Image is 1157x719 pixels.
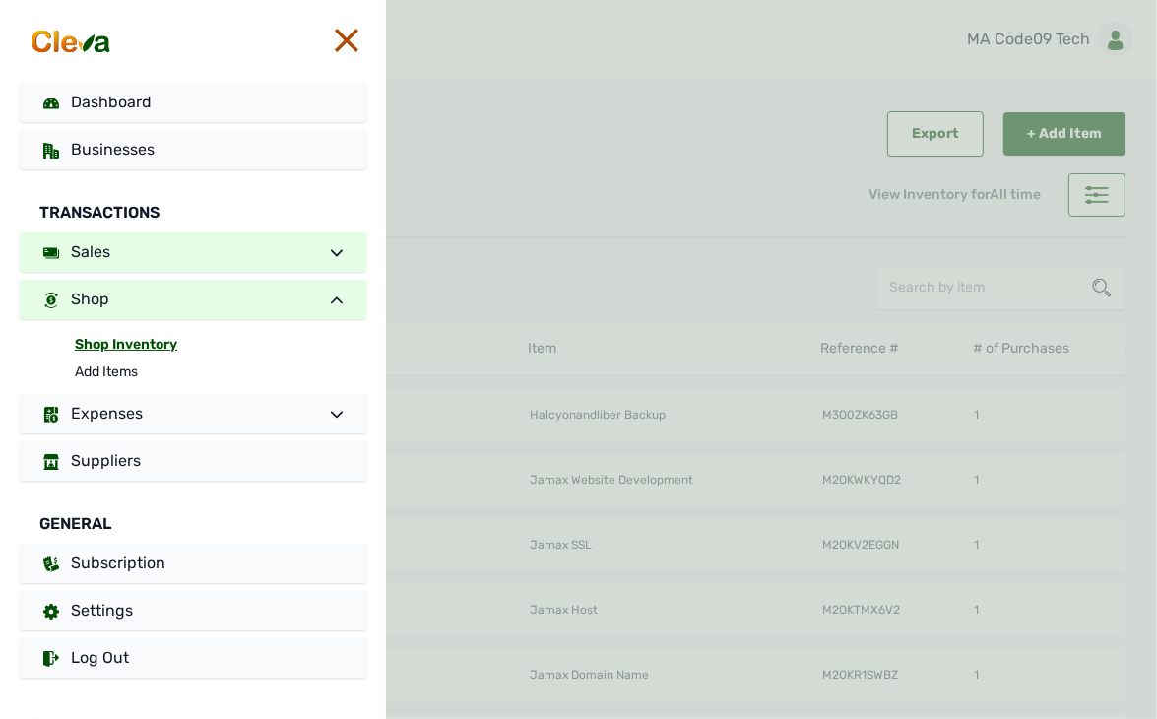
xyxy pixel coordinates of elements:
[71,601,133,620] span: Settings
[71,290,109,308] span: Shop
[20,544,366,583] a: Subscription
[71,451,141,470] span: Suppliers
[71,242,110,261] span: Sales
[71,93,152,111] span: Dashboard
[20,441,366,481] a: Suppliers
[71,554,165,572] span: Subscription
[20,83,366,122] a: Dashboard
[20,394,366,433] a: Expenses
[20,177,366,232] div: Transactions
[20,130,366,169] a: Businesses
[71,140,155,159] span: Businesses
[28,28,114,55] img: cleva_logo.png
[20,232,366,272] a: Sales
[20,591,366,630] a: Settings
[20,280,366,319] a: Shop
[71,404,143,423] span: Expenses
[75,359,366,386] a: Add Items
[71,648,129,667] span: Log Out
[75,331,366,359] a: Shop Inventory
[20,489,366,544] div: General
